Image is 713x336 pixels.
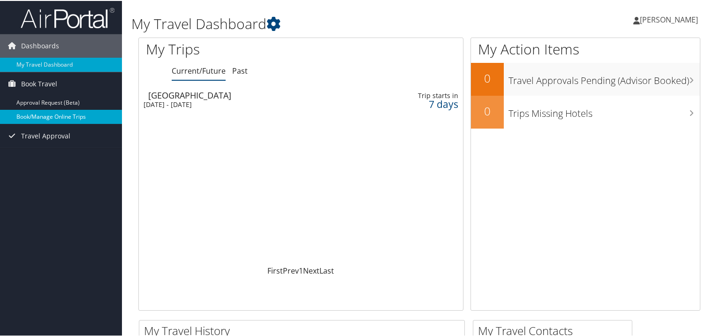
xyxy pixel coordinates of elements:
[471,95,700,128] a: 0Trips Missing Hotels
[633,5,707,33] a: [PERSON_NAME]
[131,13,516,33] h1: My Travel Dashboard
[508,69,700,86] h3: Travel Approvals Pending (Advisor Booked)
[21,6,114,28] img: airportal-logo.png
[471,38,700,58] h1: My Action Items
[390,91,458,99] div: Trip starts in
[172,65,226,75] a: Current/Future
[144,99,354,108] div: [DATE] - [DATE]
[283,265,299,275] a: Prev
[640,14,698,24] span: [PERSON_NAME]
[508,101,700,119] h3: Trips Missing Hotels
[471,69,504,85] h2: 0
[21,33,59,57] span: Dashboards
[319,265,334,275] a: Last
[303,265,319,275] a: Next
[232,65,248,75] a: Past
[148,90,358,99] div: [GEOGRAPHIC_DATA]
[471,62,700,95] a: 0Travel Approvals Pending (Advisor Booked)
[471,102,504,118] h2: 0
[21,123,70,147] span: Travel Approval
[146,38,321,58] h1: My Trips
[299,265,303,275] a: 1
[390,99,458,107] div: 7 days
[267,265,283,275] a: First
[21,71,57,95] span: Book Travel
